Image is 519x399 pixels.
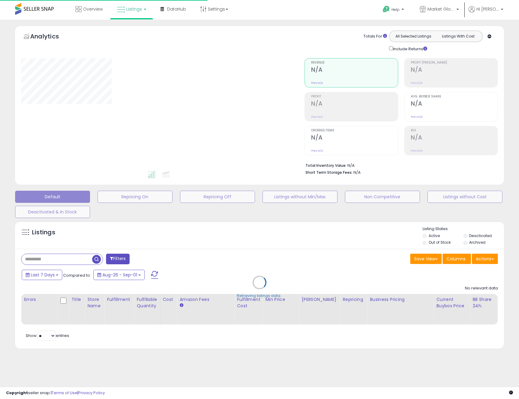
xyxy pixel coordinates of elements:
button: Listings With Cost [436,32,481,40]
button: All Selected Listings [391,32,436,40]
div: Include Returns [385,45,434,52]
span: Market Global [427,6,455,12]
small: Prev: N/A [411,149,423,153]
a: Help [378,1,410,20]
button: Default [15,191,90,203]
span: ROI [411,129,498,132]
button: Repricing Off [180,191,255,203]
small: Prev: N/A [311,149,323,153]
span: N/A [353,170,361,175]
span: DataHub [167,6,186,12]
small: Prev: N/A [411,115,423,119]
h2: N/A [311,100,398,108]
button: Deactivated & In Stock [15,206,90,218]
button: Repricing On [98,191,172,203]
b: Short Term Storage Fees: [305,170,353,175]
button: Listings without Min/Max [263,191,337,203]
span: Revenue [311,61,398,64]
small: Prev: N/A [311,115,323,119]
b: Total Inventory Value: [305,163,347,168]
button: Listings without Cost [427,191,502,203]
span: Listings [126,6,142,12]
li: N/A [305,161,493,169]
div: Totals For [363,34,387,39]
h2: N/A [311,134,398,142]
i: Get Help [382,5,390,13]
span: Avg. Buybox Share [411,95,498,98]
small: Prev: N/A [311,81,323,85]
div: Retrieving listings data.. [237,293,282,298]
span: Profit [311,95,398,98]
span: Overview [83,6,103,12]
span: Hi [PERSON_NAME] [476,6,499,12]
button: Non Competitive [345,191,420,203]
h2: N/A [411,134,498,142]
span: Help [392,7,400,12]
h2: N/A [411,100,498,108]
h2: N/A [311,66,398,74]
h2: N/A [411,66,498,74]
a: Hi [PERSON_NAME] [469,6,503,20]
span: Ordered Items [311,129,398,132]
h5: Analytics [30,32,71,42]
small: Prev: N/A [411,81,423,85]
span: Profit [PERSON_NAME] [411,61,498,64]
